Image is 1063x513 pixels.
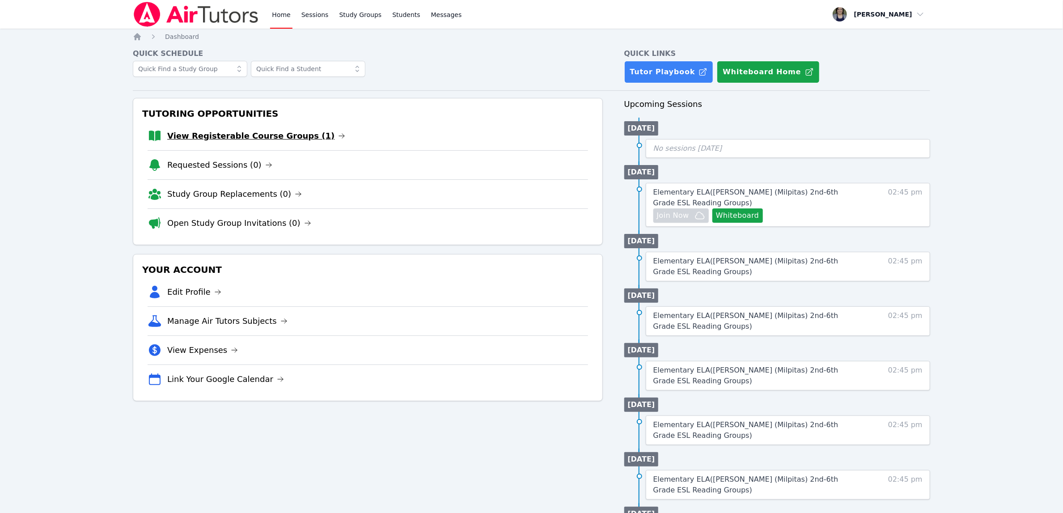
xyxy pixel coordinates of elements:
h3: Your Account [140,262,595,278]
li: [DATE] [624,343,659,357]
li: [DATE] [624,121,659,136]
input: Quick Find a Study Group [133,61,247,77]
span: 02:45 pm [888,310,923,332]
input: Quick Find a Student [251,61,365,77]
span: Elementary ELA ( [PERSON_NAME] (Milpitas) 2nd-6th Grade ESL Reading Groups ) [653,420,839,440]
a: Link Your Google Calendar [167,373,284,386]
a: Elementary ELA([PERSON_NAME] (Milpitas) 2nd-6th Grade ESL Reading Groups) [653,187,855,208]
span: No sessions [DATE] [653,144,722,153]
li: [DATE] [624,234,659,248]
h4: Quick Schedule [133,48,602,59]
a: Tutor Playbook [624,61,714,83]
span: 02:45 pm [888,474,923,496]
span: Elementary ELA ( [PERSON_NAME] (Milpitas) 2nd-6th Grade ESL Reading Groups ) [653,311,839,331]
span: 02:45 pm [888,256,923,277]
a: Manage Air Tutors Subjects [167,315,288,327]
a: Requested Sessions (0) [167,159,272,171]
button: Whiteboard [712,208,763,223]
span: 02:45 pm [888,187,923,223]
span: Messages [431,10,462,19]
li: [DATE] [624,165,659,179]
span: Elementary ELA ( [PERSON_NAME] (Milpitas) 2nd-6th Grade ESL Reading Groups ) [653,257,839,276]
h3: Upcoming Sessions [624,98,930,110]
span: Join Now [657,210,689,221]
a: Edit Profile [167,286,221,298]
li: [DATE] [624,452,659,466]
span: 02:45 pm [888,365,923,386]
h4: Quick Links [624,48,930,59]
span: 02:45 pm [888,420,923,441]
a: Elementary ELA([PERSON_NAME] (Milpitas) 2nd-6th Grade ESL Reading Groups) [653,474,855,496]
img: Air Tutors [133,2,259,27]
nav: Breadcrumb [133,32,930,41]
button: Whiteboard Home [717,61,819,83]
a: Elementary ELA([PERSON_NAME] (Milpitas) 2nd-6th Grade ESL Reading Groups) [653,256,855,277]
span: Dashboard [165,33,199,40]
li: [DATE] [624,398,659,412]
span: Elementary ELA ( [PERSON_NAME] (Milpitas) 2nd-6th Grade ESL Reading Groups ) [653,188,839,207]
a: Study Group Replacements (0) [167,188,302,200]
a: Elementary ELA([PERSON_NAME] (Milpitas) 2nd-6th Grade ESL Reading Groups) [653,310,855,332]
a: Open Study Group Invitations (0) [167,217,311,229]
span: Elementary ELA ( [PERSON_NAME] (Milpitas) 2nd-6th Grade ESL Reading Groups ) [653,366,839,385]
span: Elementary ELA ( [PERSON_NAME] (Milpitas) 2nd-6th Grade ESL Reading Groups ) [653,475,839,494]
h3: Tutoring Opportunities [140,106,595,122]
a: View Registerable Course Groups (1) [167,130,345,142]
a: View Expenses [167,344,238,356]
a: Dashboard [165,32,199,41]
button: Join Now [653,208,709,223]
li: [DATE] [624,288,659,303]
a: Elementary ELA([PERSON_NAME] (Milpitas) 2nd-6th Grade ESL Reading Groups) [653,420,855,441]
a: Elementary ELA([PERSON_NAME] (Milpitas) 2nd-6th Grade ESL Reading Groups) [653,365,855,386]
